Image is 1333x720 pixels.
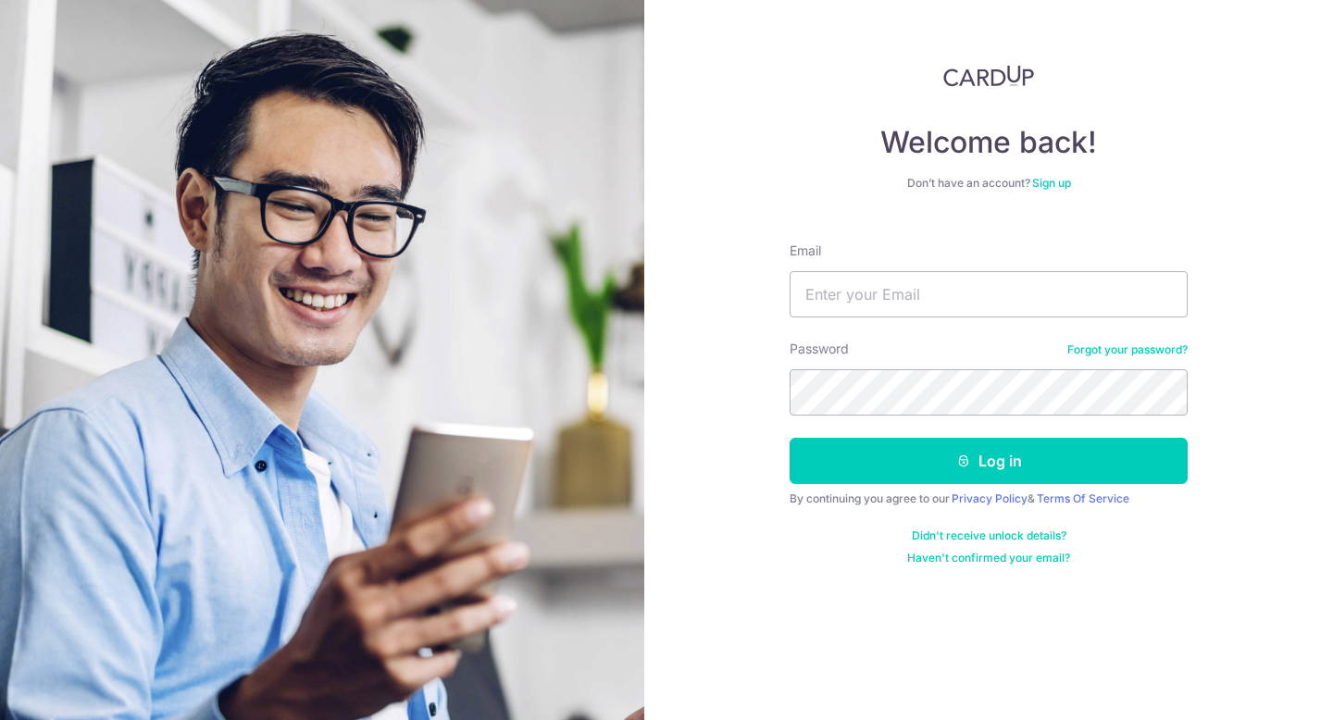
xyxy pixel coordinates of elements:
[790,176,1188,191] div: Don’t have an account?
[1032,176,1071,190] a: Sign up
[1067,342,1188,357] a: Forgot your password?
[907,551,1070,565] a: Haven't confirmed your email?
[790,271,1188,317] input: Enter your Email
[790,438,1188,484] button: Log in
[790,124,1188,161] h4: Welcome back!
[943,65,1034,87] img: CardUp Logo
[952,491,1028,505] a: Privacy Policy
[790,491,1188,506] div: By continuing you agree to our &
[912,528,1066,543] a: Didn't receive unlock details?
[790,340,849,358] label: Password
[1037,491,1129,505] a: Terms Of Service
[790,242,821,260] label: Email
